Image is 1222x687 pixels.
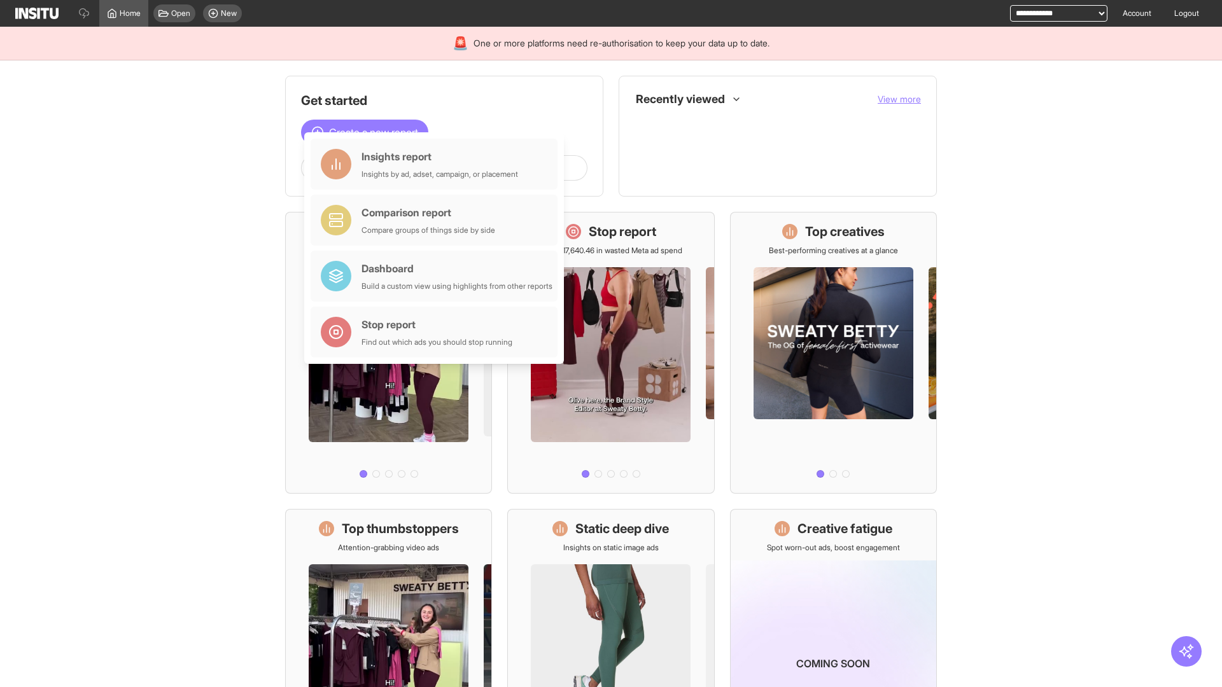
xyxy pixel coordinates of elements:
button: Create a new report [301,120,428,145]
p: Save £17,640.46 in wasted Meta ad spend [540,246,682,256]
h1: Top creatives [805,223,885,240]
div: Stop report [362,317,512,332]
p: Best-performing creatives at a glance [769,246,898,256]
a: Stop reportSave £17,640.46 in wasted Meta ad spend [507,212,714,494]
span: New [221,8,237,18]
div: 🚨 [453,34,468,52]
span: Home [120,8,141,18]
div: Find out which ads you should stop running [362,337,512,347]
span: One or more platforms need re-authorisation to keep your data up to date. [474,37,769,50]
div: Compare groups of things side by side [362,225,495,235]
div: Build a custom view using highlights from other reports [362,281,552,291]
a: Top creativesBest-performing creatives at a glance [730,212,937,494]
h1: Top thumbstoppers [342,520,459,538]
img: Logo [15,8,59,19]
h1: Stop report [589,223,656,240]
a: What's live nowSee all active ads instantly [285,212,492,494]
span: Open [171,8,190,18]
h1: Get started [301,92,587,109]
div: Insights by ad, adset, campaign, or placement [362,169,518,179]
p: Attention-grabbing video ads [338,543,439,553]
div: Comparison report [362,205,495,220]
span: View more [878,94,921,104]
div: Dashboard [362,261,552,276]
p: Insights on static image ads [563,543,659,553]
h1: Static deep dive [575,520,669,538]
span: Create a new report [329,125,418,140]
button: View more [878,93,921,106]
div: Insights report [362,149,518,164]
